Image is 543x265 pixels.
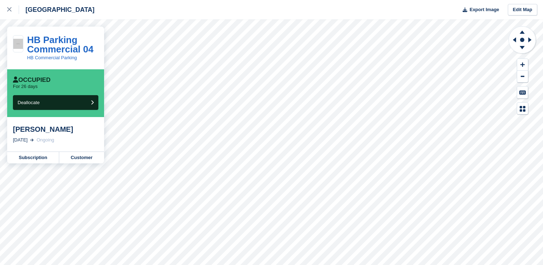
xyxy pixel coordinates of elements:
div: [DATE] [13,136,28,144]
a: HB Parking Commercial 04 [27,34,93,55]
span: Deallocate [18,100,39,105]
p: For 26 days [13,84,38,89]
button: Zoom Out [517,71,528,83]
img: 256x256-placeholder-a091544baa16b46aadf0b611073c37e8ed6a367829ab441c3b0103e7cf8a5b1b.png [13,39,23,48]
a: Customer [59,152,104,163]
img: arrow-right-light-icn-cde0832a797a2874e46488d9cf13f60e5c3a73dbe684e267c42b8395dfbc2abf.svg [30,139,34,141]
div: [PERSON_NAME] [13,125,98,134]
span: Export Image [469,6,499,13]
button: Export Image [458,4,499,16]
div: [GEOGRAPHIC_DATA] [19,5,94,14]
button: Keyboard Shortcuts [517,87,528,98]
div: Ongoing [37,136,54,144]
a: HB Commercial Parking [27,55,77,60]
button: Zoom In [517,59,528,71]
a: Subscription [7,152,59,163]
a: Edit Map [508,4,537,16]
button: Deallocate [13,95,98,110]
div: Occupied [13,76,51,84]
button: Map Legend [517,103,528,115]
